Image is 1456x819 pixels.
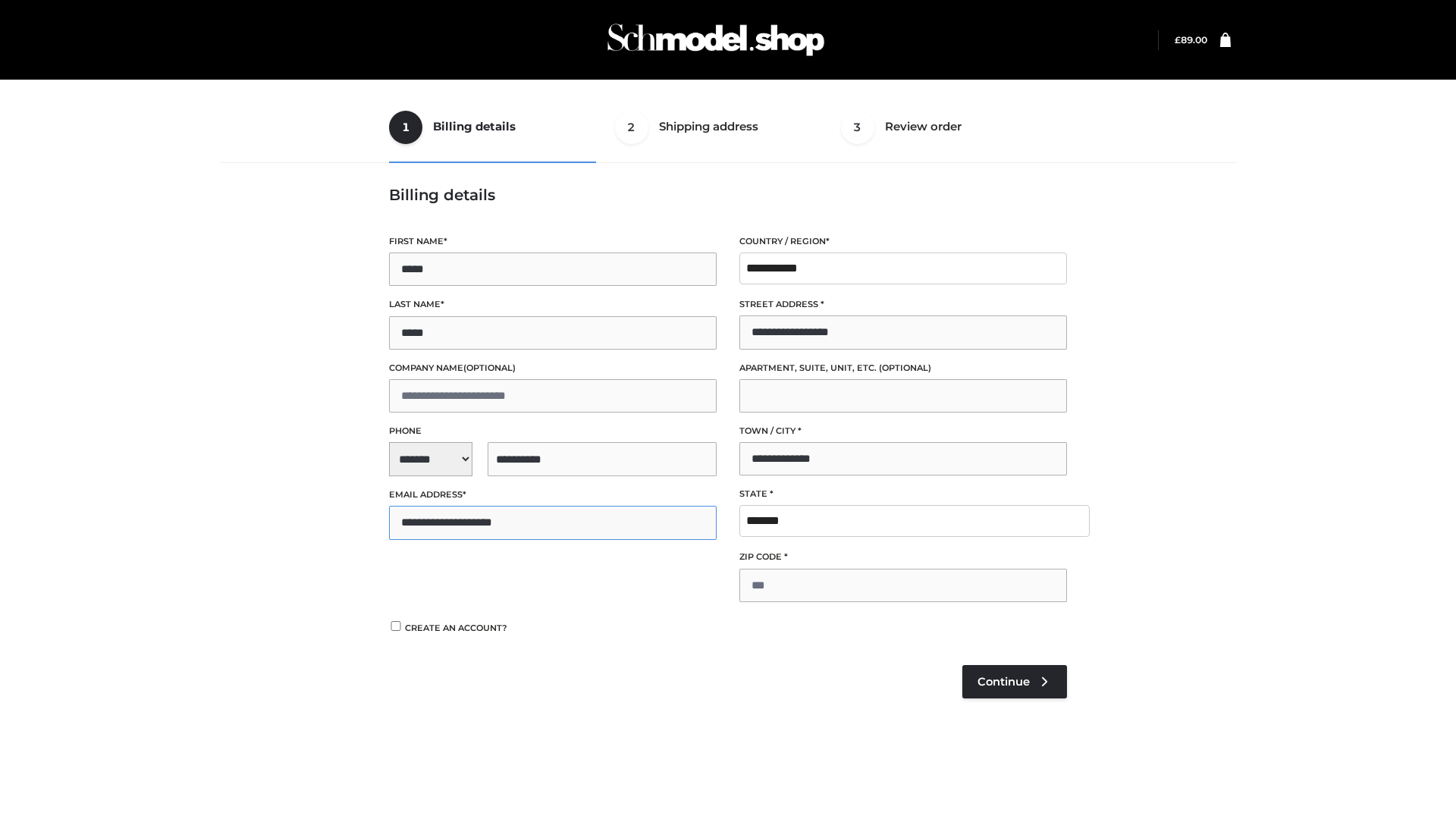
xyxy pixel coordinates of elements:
span: Continue [977,675,1030,689]
a: £89.00 [1175,34,1207,45]
label: Phone [389,424,717,438]
span: (optional) [879,362,931,373]
label: Apartment, suite, unit, etc. [739,361,1067,375]
h3: Billing details [389,186,1067,204]
bdi: 89.00 [1175,34,1207,45]
label: Last name [389,297,717,312]
span: £ [1175,34,1181,45]
label: Street address [739,297,1067,312]
label: Email address [389,488,717,502]
label: First name [389,234,717,249]
span: Create an account? [405,623,507,633]
label: Country / Region [739,234,1067,249]
img: Schmodel Admin 964 [602,10,830,70]
label: Town / City [739,424,1067,438]
label: ZIP Code [739,550,1067,564]
span: (optional) [463,362,516,373]
label: State [739,487,1067,501]
label: Company name [389,361,717,375]
input: Create an account? [389,621,403,631]
a: Continue [962,665,1067,698]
